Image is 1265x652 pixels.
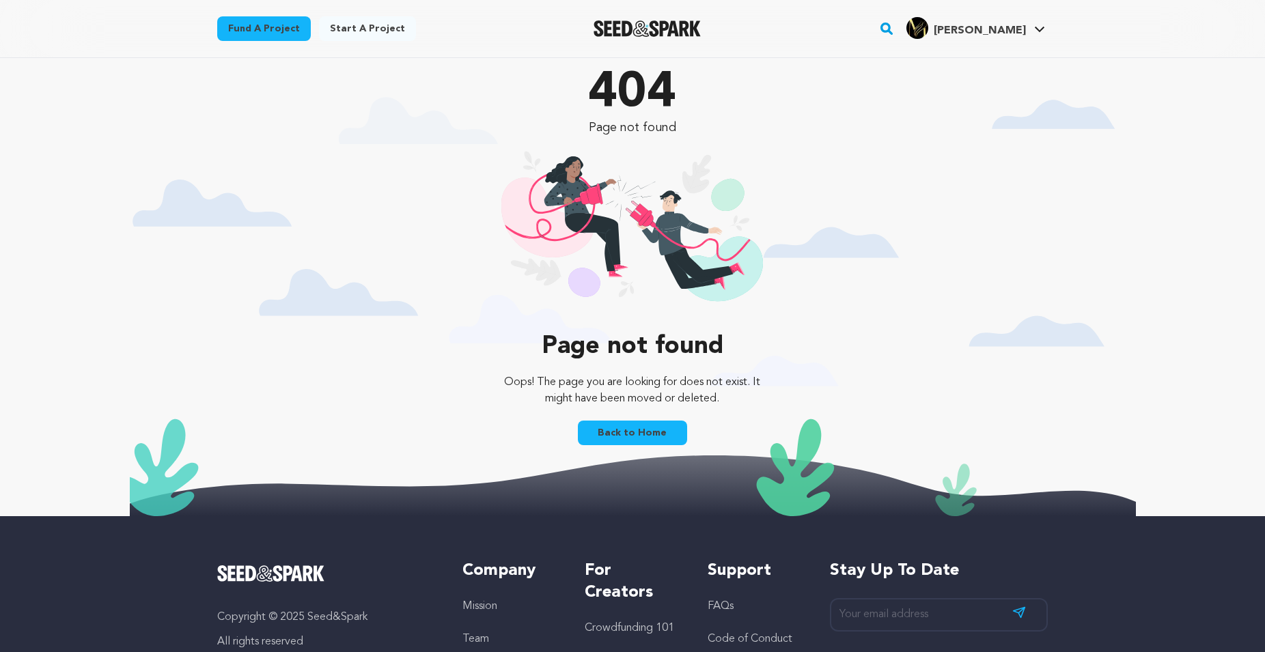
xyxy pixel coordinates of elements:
h5: For Creators [585,560,680,604]
a: Start a project [319,16,416,41]
h5: Stay up to date [830,560,1048,582]
input: Your email address [830,598,1048,632]
img: Seed&Spark Logo Dark Mode [594,20,701,37]
a: Mikhaila T.'s Profile [904,14,1048,39]
span: Mikhaila T.'s Profile [904,14,1048,43]
p: Oops! The page you are looking for does not exist. It might have been moved or deleted. [494,374,770,407]
a: Crowdfunding 101 [585,623,674,634]
a: FAQs [708,601,734,612]
p: 404 [494,69,770,118]
span: [PERSON_NAME] [934,25,1026,36]
p: Copyright © 2025 Seed&Spark [217,609,435,625]
a: Seed&Spark Homepage [594,20,701,37]
a: Fund a project [217,16,311,41]
a: Seed&Spark Homepage [217,565,435,582]
img: bb8855e54df56685.jpg [906,17,928,39]
img: 404 illustration [501,151,763,320]
p: Page not found [494,118,770,137]
div: Mikhaila T.'s Profile [906,17,1026,39]
h5: Support [708,560,803,582]
img: Seed&Spark Logo [217,565,324,582]
a: Code of Conduct [708,634,792,644]
a: Back to Home [578,421,687,445]
a: Mission [462,601,497,612]
h5: Company [462,560,557,582]
a: Team [462,634,489,644]
p: Page not found [494,333,770,360]
p: All rights reserved [217,634,435,650]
